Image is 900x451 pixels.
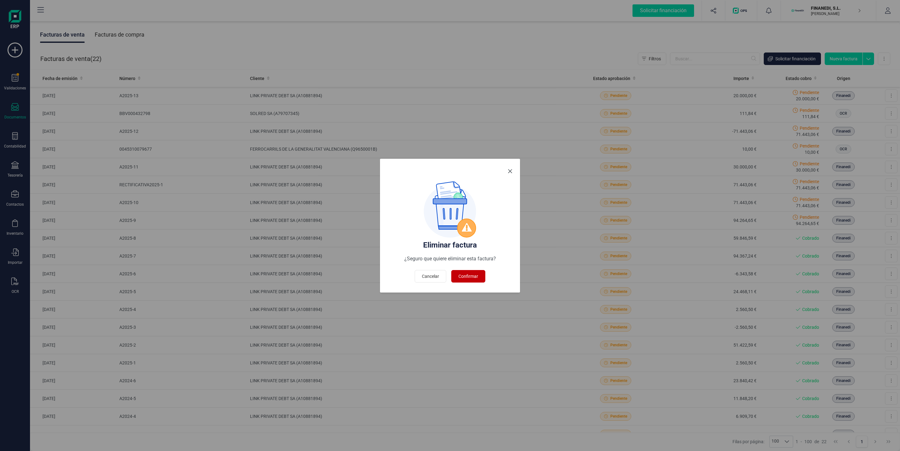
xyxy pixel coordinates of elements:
[415,270,446,283] button: Cancelar
[422,273,439,279] span: Cancelar
[458,273,478,279] span: Confirmar
[451,270,485,283] button: Confirmar
[387,240,512,250] h4: Eliminar factura
[387,255,512,263] p: ¿Seguro que quiere eliminar esta factura?
[505,166,515,176] button: Close
[424,181,476,238] img: eliminar_remesa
